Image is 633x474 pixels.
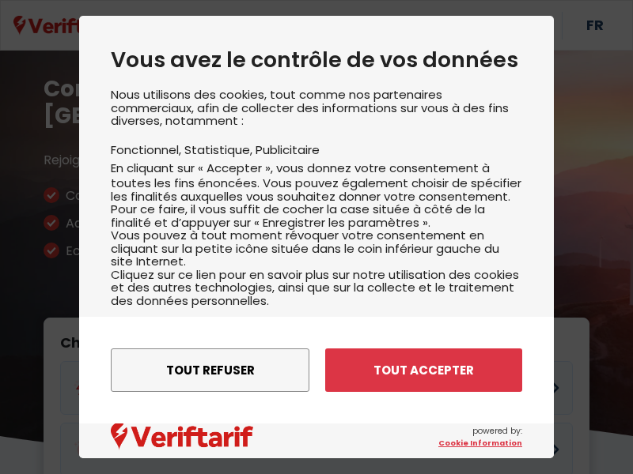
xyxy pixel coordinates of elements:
[256,141,320,158] li: Publicitaire
[325,348,522,392] button: Tout accepter
[438,438,522,449] a: Cookie Information
[438,425,522,449] span: powered by:
[111,141,184,158] li: Fonctionnel
[111,348,309,392] button: Tout refuser
[184,141,256,158] li: Statistique
[111,423,253,450] img: logo
[79,317,554,423] div: menu
[111,88,522,382] div: Nous utilisons des cookies, tout comme nos partenaires commerciaux, afin de collecter des informa...
[111,47,522,73] h2: Vous avez le contrôle de vos données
